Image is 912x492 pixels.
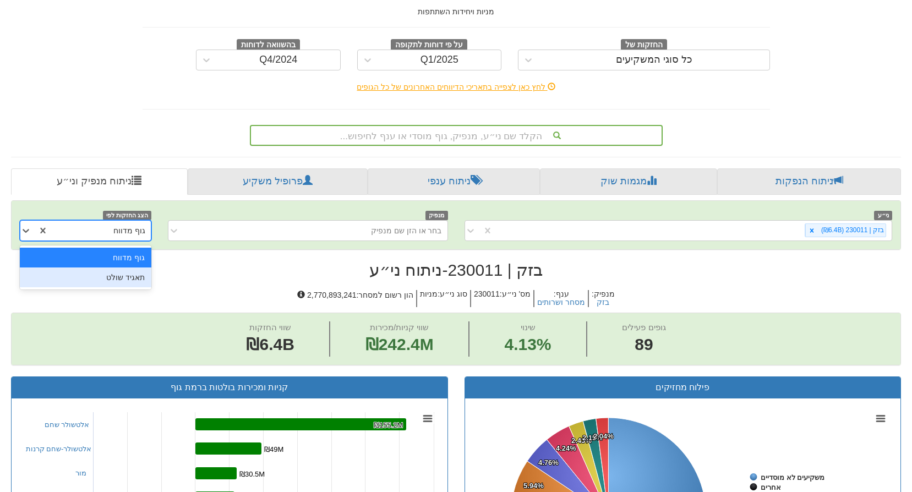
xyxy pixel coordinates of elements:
[249,322,291,332] span: שווי החזקות
[26,445,92,453] a: אלטשולר-שחם קרנות
[20,248,151,267] div: גוף מדווח
[717,168,901,195] a: ניתוח הנפקות
[371,225,442,236] div: בחר או הזן שם מנפיק
[761,483,781,491] tspan: אחרים
[622,322,665,332] span: גופים פעילים
[374,421,403,429] tspan: ₪155.2M
[593,432,614,440] tspan: 2.04%
[134,81,778,92] div: לחץ כאן לצפייה בתאריכי הדיווחים האחרונים של כל הגופים
[259,54,297,65] div: Q4/2024
[45,420,90,429] a: אלטשולר שחם
[571,436,592,445] tspan: 2.43%
[246,335,294,353] span: ₪6.4B
[239,470,265,478] tspan: ₪30.5M
[11,261,901,279] h2: בזק | 230011 - ניתוח ני״ע
[416,290,470,307] h5: סוג ני״ע : מניות
[523,482,544,490] tspan: 5.94%
[761,473,824,482] tspan: משקיעים לא מוסדיים
[540,168,717,195] a: מגמות שוק
[533,290,588,307] h5: ענף :
[556,444,576,452] tspan: 4.24%
[470,290,533,307] h5: מס' ני״ע : 230011
[621,39,667,51] span: החזקות של
[538,458,559,467] tspan: 4.76%
[20,382,439,392] h3: קניות ומכירות בולטות ברמת גוף
[874,211,892,220] span: ני״ע
[521,322,536,332] span: שינוי
[143,8,770,16] h5: מניות ויחידות השתתפות
[420,54,458,65] div: Q1/2025
[188,168,368,195] a: פרופיל משקיע
[365,335,434,353] span: ₪242.4M
[20,267,151,287] div: תאגיד שולט
[622,333,665,357] span: 89
[425,211,448,220] span: מנפיק
[294,290,416,307] h5: הון רשום למסחר : 2,770,893,241
[103,211,151,220] span: הצג החזקות לפי
[473,382,893,392] h3: פילוח מחזיקים
[370,322,429,332] span: שווי קניות/מכירות
[113,225,145,236] div: גוף מדווח
[818,224,886,237] div: בזק | 230011 (₪6.4B)
[264,445,283,453] tspan: ₪49M
[597,298,609,307] button: בזק
[504,333,551,357] span: 4.13%
[237,39,300,51] span: בהשוואה לדוחות
[391,39,467,51] span: על פי דוחות לתקופה
[616,54,692,65] div: כל סוגי המשקיעים
[368,168,540,195] a: ניתוח ענפי
[251,126,662,145] div: הקלד שם ני״ע, מנפיק, גוף מוסדי או ענף לחיפוש...
[537,298,585,307] button: מסחר ושרותים
[11,168,188,195] a: ניתוח מנפיק וני״ע
[75,469,86,477] a: מור
[588,290,618,307] h5: מנפיק :
[582,434,603,442] tspan: 2.15%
